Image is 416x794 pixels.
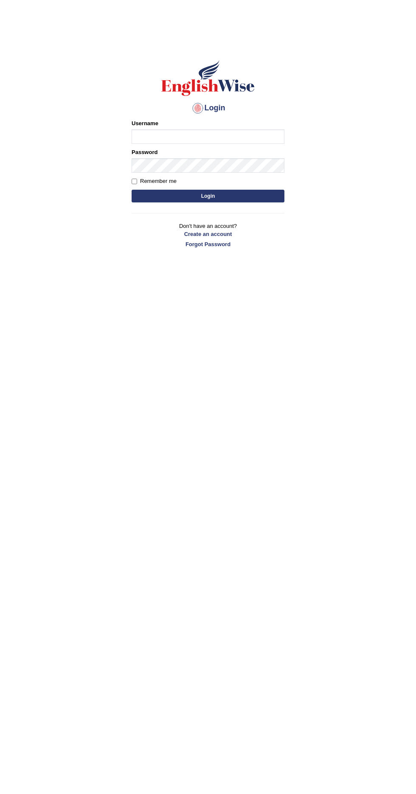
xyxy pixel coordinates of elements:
a: Forgot Password [132,240,284,248]
label: Remember me [132,177,177,185]
label: Password [132,148,157,156]
a: Create an account [132,230,284,238]
h4: Login [132,101,284,115]
p: Don't have an account? [132,222,284,248]
img: Logo of English Wise sign in for intelligent practice with AI [160,59,256,97]
label: Username [132,119,158,127]
button: Login [132,190,284,202]
input: Remember me [132,179,137,184]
